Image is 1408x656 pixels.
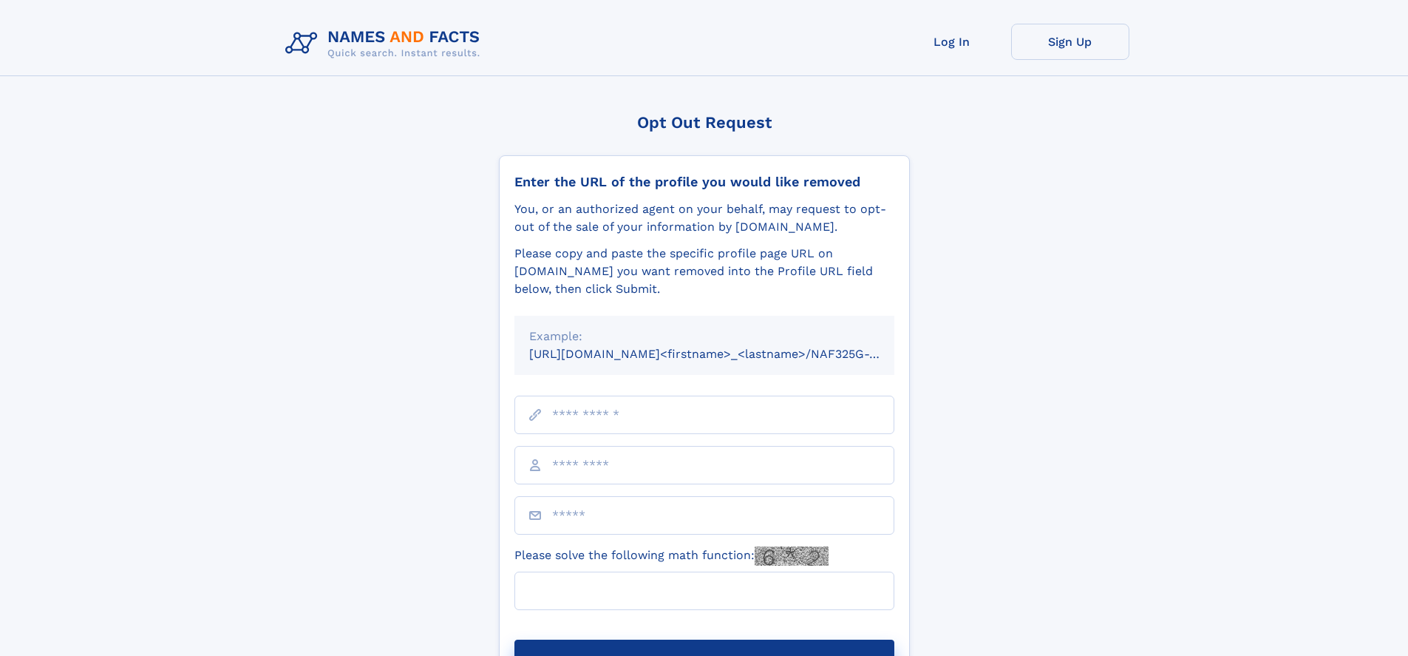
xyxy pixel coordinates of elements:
[529,347,922,361] small: [URL][DOMAIN_NAME]<firstname>_<lastname>/NAF325G-xxxxxxxx
[514,200,894,236] div: You, or an authorized agent on your behalf, may request to opt-out of the sale of your informatio...
[1011,24,1129,60] a: Sign Up
[529,328,880,345] div: Example:
[279,24,492,64] img: Logo Names and Facts
[499,113,910,132] div: Opt Out Request
[514,174,894,190] div: Enter the URL of the profile you would like removed
[514,245,894,298] div: Please copy and paste the specific profile page URL on [DOMAIN_NAME] you want removed into the Pr...
[893,24,1011,60] a: Log In
[514,547,829,566] label: Please solve the following math function:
